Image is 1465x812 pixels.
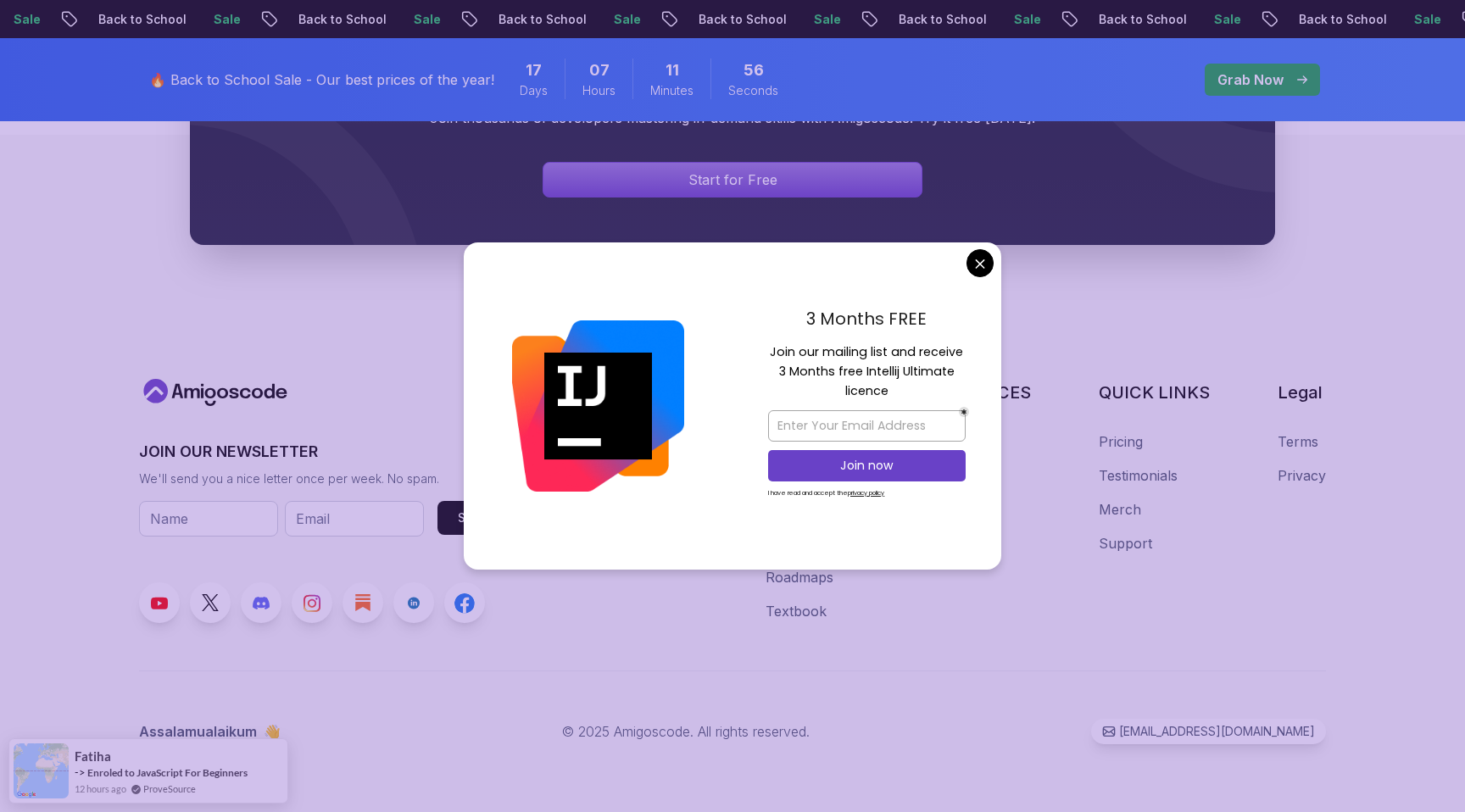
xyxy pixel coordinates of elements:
p: Assalamualaikum [139,721,281,742]
p: Sale [577,11,632,28]
p: Sale [777,11,832,28]
p: Grab Now [1217,70,1284,90]
p: Back to School [62,11,177,28]
a: Enroled to JavaScript For Beginners [87,766,248,779]
p: Sale [1178,11,1232,28]
span: 17 Days [526,58,542,82]
a: Facebook link [444,582,485,623]
span: Days [520,82,548,99]
a: Privacy [1278,465,1326,486]
h3: Legal [1278,381,1326,404]
a: Support [1099,533,1152,553]
p: Sale [1378,11,1432,28]
span: -> [75,765,86,779]
input: Email [285,501,424,537]
p: Back to School [462,11,577,28]
button: Submit [437,501,519,535]
p: Back to School [1062,11,1178,28]
span: Fatiha [75,749,111,764]
a: Pricing [1099,431,1143,452]
input: Name [139,501,278,537]
p: [EMAIL_ADDRESS][DOMAIN_NAME] [1119,723,1315,740]
a: [EMAIL_ADDRESS][DOMAIN_NAME] [1091,719,1326,744]
p: 🔥 Back to School Sale - Our best prices of the year! [149,70,494,90]
a: Discord link [241,582,281,623]
a: Blog link [343,582,383,623]
a: Signin page [543,162,922,197]
p: © 2025 Amigoscode. All rights reserved. [562,721,810,742]
a: Textbook [766,601,827,621]
span: 11 Minutes [666,58,679,82]
p: Sale [377,11,432,28]
h3: QUICK LINKS [1099,381,1210,404]
p: Back to School [662,11,777,28]
a: Terms [1278,431,1318,452]
p: Back to School [862,11,978,28]
div: Submit [458,509,499,526]
a: ProveSource [143,781,196,796]
a: Testimonials [1099,465,1178,486]
a: Youtube link [139,582,180,623]
p: We'll send you a nice letter once per week. No spam. [139,470,519,487]
p: Sale [177,11,231,28]
p: Start for Free [688,170,777,190]
p: Back to School [262,11,377,28]
p: Sale [978,11,1032,28]
span: 56 Seconds [744,58,764,82]
h3: JOIN OUR NEWSLETTER [139,440,519,464]
span: Seconds [728,82,778,99]
span: 12 hours ago [75,781,126,796]
img: provesource social proof notification image [14,743,69,798]
span: 7 Hours [589,58,610,82]
a: Instagram link [292,582,332,623]
a: Roadmaps [766,567,833,587]
a: Twitter link [190,582,231,623]
span: 👋 [261,719,286,744]
a: LinkedIn link [393,582,434,623]
span: Hours [582,82,616,99]
span: Minutes [650,82,694,99]
a: Merch [1099,499,1141,520]
p: Back to School [1262,11,1378,28]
